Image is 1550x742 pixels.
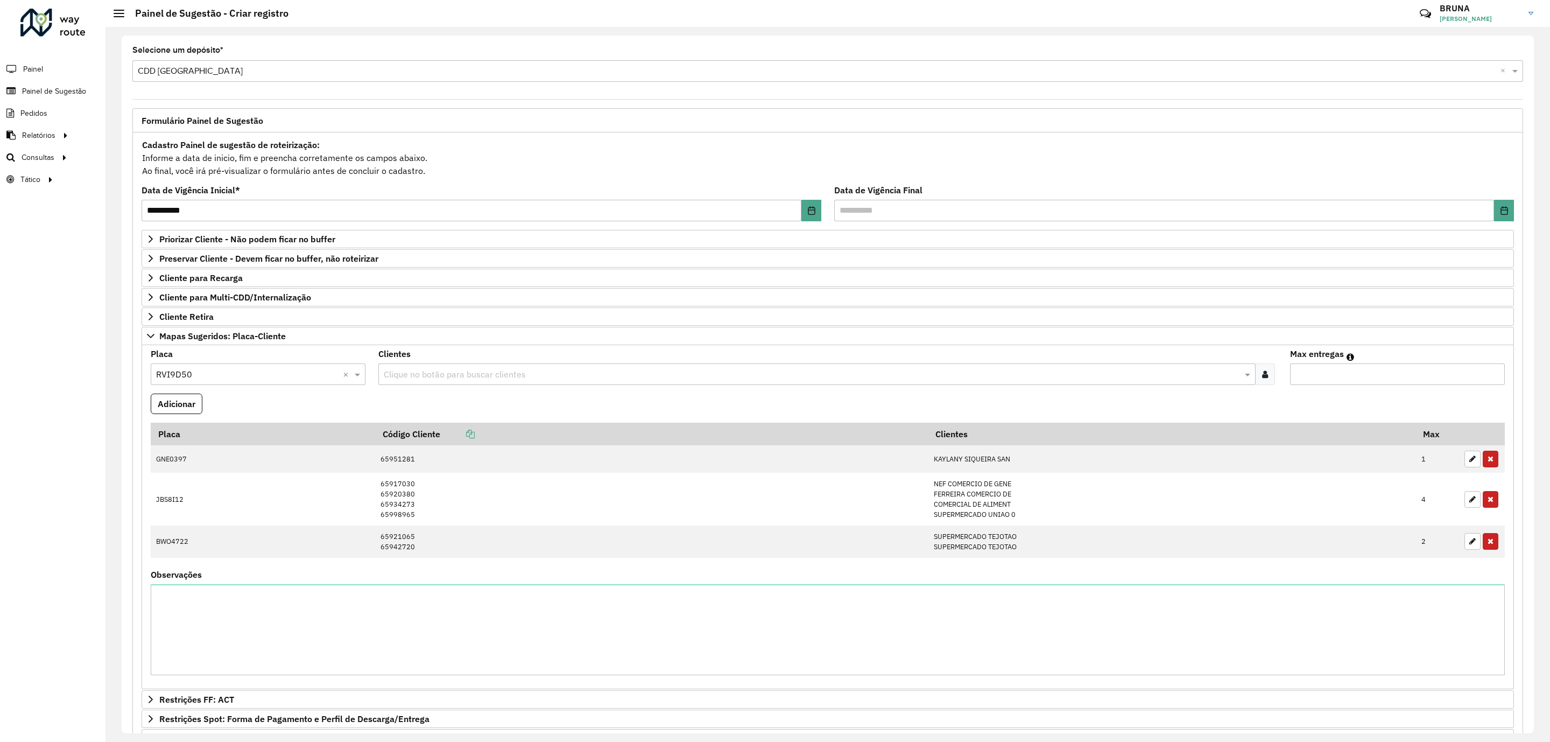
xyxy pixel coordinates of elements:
span: Tático [20,174,40,185]
td: NEF COMERCIO DE GENE FERREIRA COMERCIO DE COMERCIAL DE ALIMENT SUPERMERCADO UNIAO 0 [928,473,1415,526]
td: 1 [1416,445,1459,473]
span: Restrições Spot: Forma de Pagamento e Perfil de Descarga/Entrega [159,715,429,723]
span: Priorizar Cliente - Não podem ficar no buffer [159,235,335,243]
h3: BRUNA [1440,3,1520,13]
a: Preservar Cliente - Devem ficar no buffer, não roteirizar [142,249,1514,268]
em: Máximo de clientes que serão colocados na mesma rota com os clientes informados [1347,353,1354,361]
span: Cliente para Recarga [159,274,243,282]
label: Data de Vigência Final [834,184,922,197]
span: Pedidos [20,108,47,119]
span: Clear all [343,368,352,381]
th: Código Cliente [375,423,928,445]
td: JBS8I12 [151,473,375,526]
span: Restrições FF: ACT [159,695,234,704]
span: [PERSON_NAME] [1440,14,1520,24]
th: Max [1416,423,1459,445]
span: Painel [23,64,43,75]
th: Placa [151,423,375,445]
a: Mapas Sugeridos: Placa-Cliente [142,327,1514,345]
span: Clear all [1500,65,1510,78]
td: 65921065 65942720 [375,526,928,557]
label: Selecione um depósito [132,44,223,57]
span: Cliente para Multi-CDD/Internalização [159,293,311,302]
td: 4 [1416,473,1459,526]
span: Relatórios [22,130,55,141]
div: Informe a data de inicio, fim e preencha corretamente os campos abaixo. Ao final, você irá pré-vi... [142,138,1514,178]
a: Copiar [440,429,475,439]
label: Placa [151,347,173,360]
a: Cliente para Multi-CDD/Internalização [142,288,1514,306]
span: Cliente Retira [159,312,214,321]
a: Cliente para Recarga [142,269,1514,287]
td: BWO4722 [151,526,375,557]
td: 65951281 [375,445,928,473]
td: 65917030 65920380 65934273 65998965 [375,473,928,526]
div: Mapas Sugeridos: Placa-Cliente [142,345,1514,690]
td: SUPERMERCADO TEJOTAO SUPERMERCADO TEJOTAO [928,526,1415,557]
button: Choose Date [801,200,821,221]
th: Clientes [928,423,1415,445]
span: Preservar Cliente - Devem ficar no buffer, não roteirizar [159,254,378,263]
button: Adicionar [151,394,202,414]
td: 2 [1416,526,1459,557]
td: KAYLANY SIQUEIRA SAN [928,445,1415,473]
label: Observações [151,568,202,581]
a: Restrições Spot: Forma de Pagamento e Perfil de Descarga/Entrega [142,710,1514,728]
a: Priorizar Cliente - Não podem ficar no buffer [142,230,1514,248]
span: Mapas Sugeridos: Placa-Cliente [159,332,286,340]
button: Choose Date [1494,200,1514,221]
label: Clientes [378,347,411,360]
label: Data de Vigência Inicial [142,184,240,197]
span: Painel de Sugestão [22,86,86,97]
span: Consultas [22,152,54,163]
h2: Painel de Sugestão - Criar registro [124,8,288,19]
span: Formulário Painel de Sugestão [142,116,263,125]
td: GNE0397 [151,445,375,473]
a: Cliente Retira [142,307,1514,326]
a: Restrições FF: ACT [142,690,1514,709]
strong: Cadastro Painel de sugestão de roteirização: [142,139,320,150]
a: Contato Rápido [1414,2,1437,25]
label: Max entregas [1290,347,1344,360]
